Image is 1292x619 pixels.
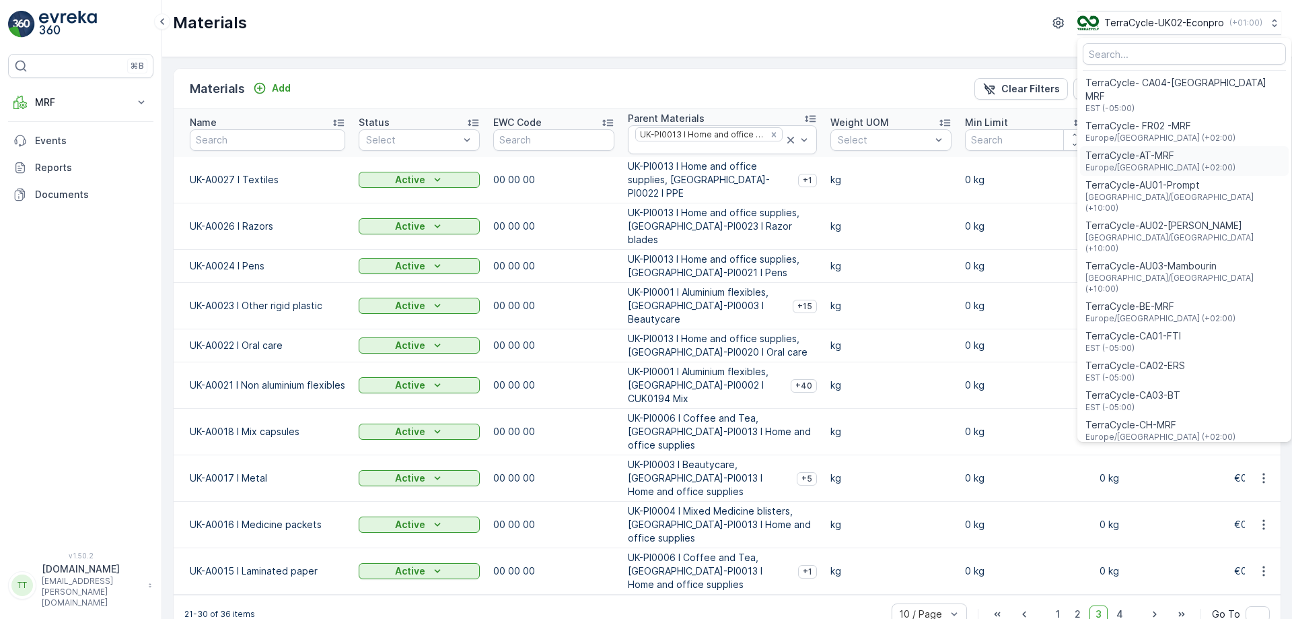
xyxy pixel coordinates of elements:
span: +5 [801,474,812,484]
span: TerraCycle-CA03-BT [1085,389,1180,402]
button: Clear Filters [974,78,1068,100]
p: 0 kg [965,379,1086,392]
p: Active [395,259,425,273]
p: 0 kg [965,518,1086,531]
button: Add [248,80,296,96]
p: UK-A0017 I Metal [190,471,345,485]
p: Events [35,134,148,148]
p: Reports [35,161,148,174]
span: TerraCycle-AU02-[PERSON_NAME] [1085,219,1283,232]
p: UK-A0023 I Other rigid plastic [190,299,345,313]
p: Clear Filters [1001,82,1060,96]
p: EWC Code [493,116,542,129]
span: TerraCycle-CH-MRF [1085,418,1235,432]
p: [EMAIL_ADDRESS][PERSON_NAME][DOMAIN_NAME] [42,576,141,608]
p: Active [395,220,425,233]
span: EST (-05:00) [1085,103,1283,114]
span: EST (-05:00) [1085,343,1181,354]
p: UK-A0024 I Pens [190,259,345,273]
span: TerraCycle-BE-MRF [1085,300,1235,313]
p: ( +01:00 ) [1229,18,1262,28]
p: kg [830,518,952,531]
p: kg [830,299,952,313]
span: [GEOGRAPHIC_DATA]/[GEOGRAPHIC_DATA] (+10:00) [1085,192,1283,214]
p: MRF [35,96,127,109]
button: Active [359,563,480,579]
p: Active [395,425,425,438]
span: TerraCycle- FR02 -MRF [1085,119,1235,133]
span: Europe/[GEOGRAPHIC_DATA] (+02:00) [1085,313,1235,324]
button: TerraCycle-UK02-Econpro(+01:00) [1077,11,1281,35]
p: UK-PI0001 I Aluminium flexibles, [GEOGRAPHIC_DATA]-PI0002 I CUK0194 Mix [628,365,785,405]
a: Events [8,127,153,154]
span: TerraCycle-AU01-Prompt [1085,178,1283,192]
p: 00 00 00 [493,518,614,531]
p: 0 kg [965,471,1086,485]
span: TerraCycle-CA02-ERS [1085,359,1185,372]
p: 00 00 00 [493,173,614,187]
input: Search [493,129,614,151]
p: Active [395,379,425,392]
span: Europe/[GEOGRAPHIC_DATA] (+02:00) [1085,432,1235,443]
p: Weight UOM [830,116,889,129]
span: €0,00/kg [1234,519,1276,530]
span: TerraCycle-AU03-Mambourin [1085,259,1283,273]
p: ⌘B [131,61,144,71]
span: TerraCycle-AT-MRF [1085,149,1235,162]
p: kg [830,379,952,392]
p: UK-PI0001 I Aluminium flexibles, [GEOGRAPHIC_DATA]-PI0003 I Beautycare [628,286,787,326]
p: UK-PI0006 I Coffee and Tea, [GEOGRAPHIC_DATA]-PI0013 I Home and office supplies [628,412,817,452]
p: 0 kg [965,259,1086,273]
span: €0,00/kg [1234,565,1276,577]
p: 00 00 00 [493,299,614,313]
p: Name [190,116,217,129]
ul: Menu [1077,38,1291,442]
input: Search [965,129,1086,151]
p: Min Limit [965,116,1008,129]
p: 00 00 00 [493,379,614,392]
p: UK-PI0006 I Coffee and Tea, [GEOGRAPHIC_DATA]-PI0013 I Home and office supplies [628,551,793,591]
p: UK-PI0013 I Home and office supplies, [GEOGRAPHIC_DATA]-PI0021 I Pens [628,253,817,280]
p: Add [272,82,291,95]
p: Active [395,299,425,313]
span: Europe/[GEOGRAPHIC_DATA] (+02:00) [1085,133,1235,143]
p: TerraCycle-UK02-Econpro [1104,16,1224,30]
p: Select [838,133,931,147]
button: Active [359,337,480,354]
p: UK-A0016 I Medicine packets [190,518,345,531]
p: 0 kg [1100,564,1221,578]
div: UK-PI0013 I Home and office supplies [636,128,765,141]
button: TT[DOMAIN_NAME][EMAIL_ADDRESS][PERSON_NAME][DOMAIN_NAME] [8,562,153,608]
p: Active [395,564,425,578]
p: UK-PI0004 I Mixed Medicine blisters, [GEOGRAPHIC_DATA]-PI0013 I Home and office supplies [628,504,817,545]
button: Active [359,517,480,533]
span: v 1.50.2 [8,552,153,560]
p: kg [830,259,952,273]
p: Parent Materials [628,112,705,125]
p: Active [395,471,425,485]
button: Active [359,172,480,188]
p: UK-PI0013 I Home and office supplies, [GEOGRAPHIC_DATA]-PI0023 I Razor blades [628,206,817,247]
span: EST (-05:00) [1085,402,1180,413]
img: logo [8,11,35,38]
p: 00 00 00 [493,564,614,578]
p: Select [366,133,459,147]
p: 0 kg [965,564,1086,578]
button: Active [359,258,480,274]
button: Export [1073,78,1139,100]
span: Europe/[GEOGRAPHIC_DATA] (+02:00) [1085,162,1235,173]
p: 00 00 00 [493,339,614,352]
p: 0 kg [1100,471,1221,485]
a: Documents [8,181,153,208]
button: Active [359,377,480,393]
p: UK-A0018 I Mix capsules [190,425,345,438]
p: Materials [173,12,247,34]
span: +15 [797,301,812,312]
p: Active [395,339,425,352]
span: EST (-05:00) [1085,372,1185,383]
p: 0 kg [1100,518,1221,531]
p: UK-A0021 I Non aluminium flexibles [190,379,345,392]
p: UK-PI0003 I Beautycare, [GEOGRAPHIC_DATA]-PI0013 I Home and office supplies [628,458,791,498]
img: logo_light-DOdMpM7g.png [39,11,97,38]
span: TerraCycle- CA04-[GEOGRAPHIC_DATA] MRF [1085,76,1283,103]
